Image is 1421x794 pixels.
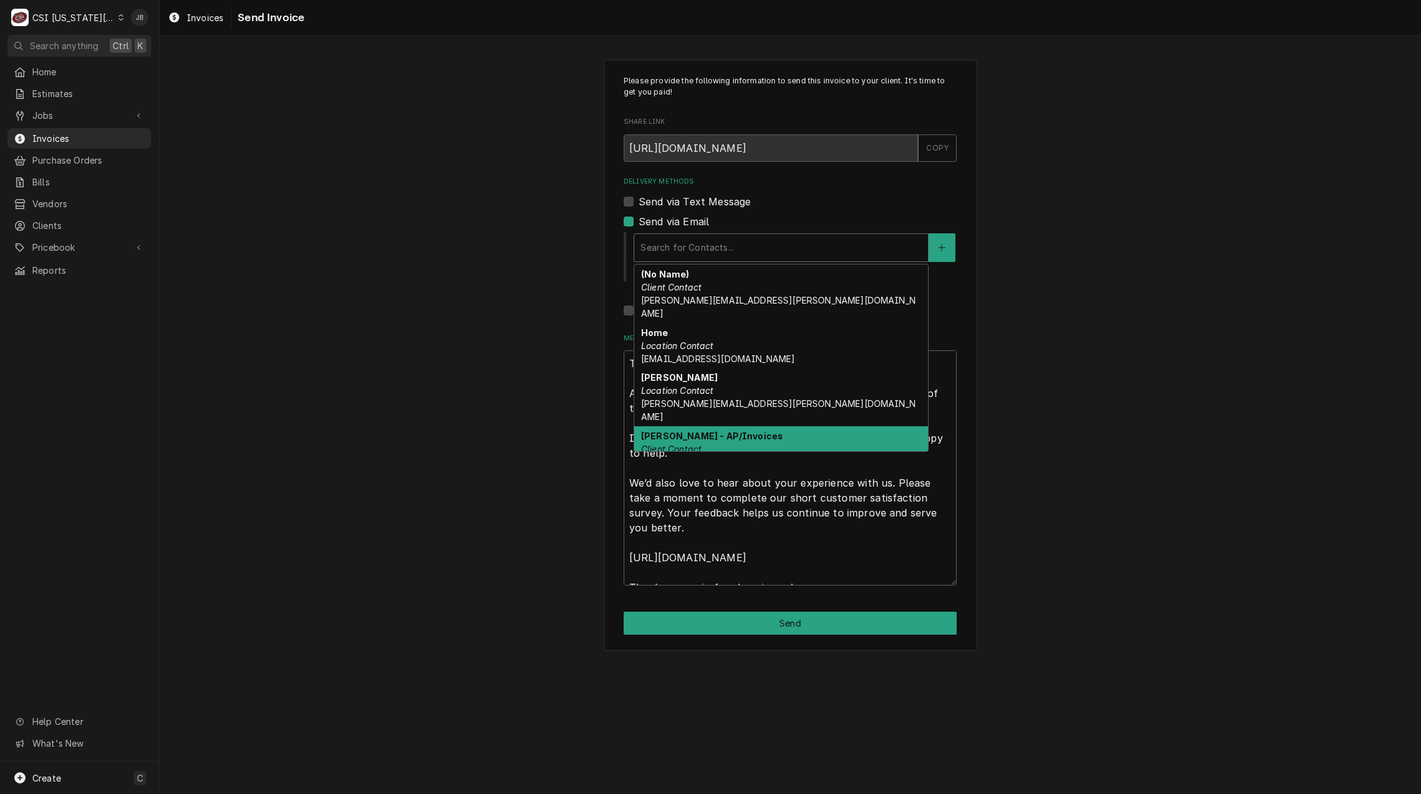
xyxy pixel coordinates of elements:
strong: (No Name) [641,269,689,279]
div: C [11,9,29,26]
span: Invoices [32,132,145,145]
div: Button Group Row [624,612,957,635]
div: Share Link [624,117,957,161]
a: Go to Help Center [7,711,151,732]
a: Go to What's New [7,733,151,754]
div: Invoice Send [604,60,977,651]
label: Delivery Methods [624,177,957,187]
span: [PERSON_NAME][EMAIL_ADDRESS][PERSON_NAME][DOMAIN_NAME] [641,295,916,319]
div: Button Group [624,612,957,635]
div: Message to Client [624,334,957,586]
span: Home [32,65,145,78]
div: JB [131,9,148,26]
span: Ctrl [113,39,129,52]
em: Client Contact [641,282,701,292]
label: Message to Client [624,334,957,343]
label: Send via Email [639,214,709,229]
strong: [PERSON_NAME] [641,372,718,383]
button: Send [624,612,957,635]
span: Send Invoice [234,9,304,26]
label: Share Link [624,117,957,127]
em: Client Contact [641,444,701,454]
div: Joshua Bennett's Avatar [131,9,148,26]
a: Reports [7,260,151,281]
span: What's New [32,737,144,750]
span: Invoices [187,11,223,24]
a: Home [7,62,151,82]
em: Location Contact [641,340,714,351]
label: Send via Text Message [639,194,751,209]
span: Search anything [30,39,98,52]
span: Clients [32,219,145,232]
span: Vendors [32,197,145,210]
strong: Home [641,327,668,338]
span: Estimates [32,87,145,100]
a: Purchase Orders [7,150,151,170]
span: [EMAIL_ADDRESS][DOMAIN_NAME] [641,353,795,364]
div: Delivery Methods [624,177,957,318]
strong: [PERSON_NAME] - AP/Invoices [641,431,783,441]
span: Create [32,773,61,783]
a: Clients [7,215,151,236]
span: Pricebook [32,241,126,254]
div: CSI Kansas City's Avatar [11,9,29,26]
div: Invoice Send Form [624,75,957,586]
a: Vendors [7,194,151,214]
span: Jobs [32,109,126,122]
a: Go to Pricebook [7,237,151,258]
svg: Create New Contact [938,243,945,252]
span: Help Center [32,715,144,728]
span: K [138,39,143,52]
a: Go to Jobs [7,105,151,126]
a: Invoices [163,7,228,28]
span: Bills [32,175,145,189]
span: [PERSON_NAME][EMAIL_ADDRESS][PERSON_NAME][DOMAIN_NAME] [641,398,916,422]
span: C [137,772,143,785]
a: Estimates [7,83,151,104]
span: Purchase Orders [32,154,145,167]
textarea: Thank you for your business! Attached is your invoice, which includes a detailed summary of the w... [624,350,957,586]
div: CSI [US_STATE][GEOGRAPHIC_DATA] [32,11,115,24]
em: Location Contact [641,385,714,396]
p: Please provide the following information to send this invoice to your client. It's time to get yo... [624,75,957,98]
button: Create New Contact [929,233,955,262]
button: Search anythingCtrlK [7,35,151,57]
a: Invoices [7,128,151,149]
button: COPY [918,134,957,162]
span: Reports [32,264,145,277]
a: Bills [7,172,151,192]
